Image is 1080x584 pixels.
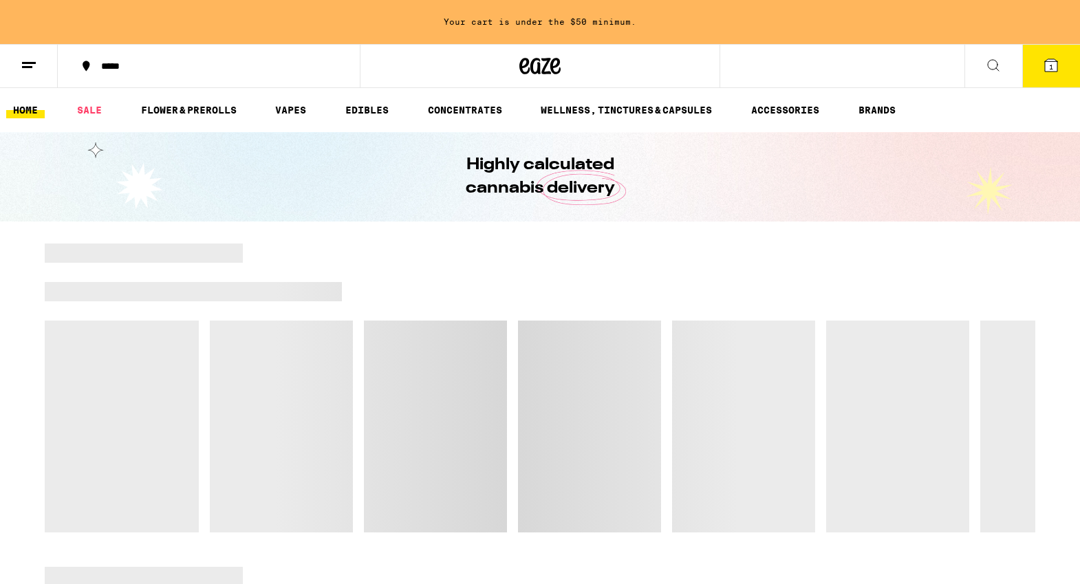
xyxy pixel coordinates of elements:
span: 1 [1049,63,1053,71]
a: WELLNESS, TINCTURES & CAPSULES [534,102,719,118]
a: VAPES [268,102,313,118]
a: BRANDS [852,102,903,118]
button: 1 [1022,45,1080,87]
a: ACCESSORIES [744,102,826,118]
a: HOME [6,102,45,118]
a: EDIBLES [338,102,396,118]
a: SALE [70,102,109,118]
a: FLOWER & PREROLLS [134,102,244,118]
a: CONCENTRATES [421,102,509,118]
h1: Highly calculated cannabis delivery [426,153,654,200]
